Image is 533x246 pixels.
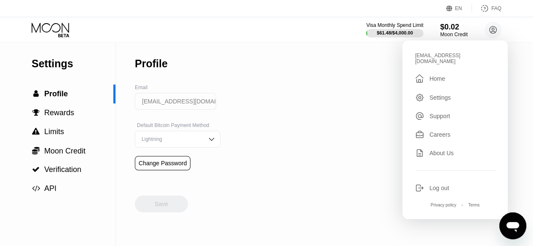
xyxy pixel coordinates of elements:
div: Lightning [139,136,203,142]
div: Settings [32,58,115,70]
div: Careers [429,131,450,138]
div: EN [446,4,472,13]
div: About Us [429,150,454,156]
div: Home [429,75,445,82]
span: Moon Credit [44,147,86,155]
div: Default Bitcoin Payment Method [135,122,220,128]
span:  [32,185,40,192]
div: FAQ [491,5,501,11]
div: Moon Credit [440,32,468,37]
div: Terms [468,203,479,207]
div: Visa Monthly Spend Limit$61.48/$4,000.00 [366,22,423,37]
span:  [32,146,40,155]
div: Support [429,113,450,119]
div: [EMAIL_ADDRESS][DOMAIN_NAME] [415,53,495,64]
span: Rewards [44,108,74,117]
div: Careers [415,130,495,139]
div:  [415,74,424,84]
span:  [32,128,40,135]
div: Change Password [135,156,190,170]
div: About Us [415,148,495,158]
div: Profile [135,58,168,70]
div: Support [415,111,495,121]
span:  [33,90,39,98]
div: $61.48 / $4,000.00 [377,30,413,35]
div: $0.02 [440,23,468,32]
span: Profile [44,90,68,98]
span: Verification [44,165,81,174]
div: $0.02Moon Credit [440,23,468,37]
span: API [44,184,56,193]
div: Privacy policy [431,203,456,207]
iframe: Button to launch messaging window [499,212,526,239]
span:  [32,166,40,173]
div: Log out [415,183,495,193]
span:  [32,109,40,116]
div: Settings [429,94,451,101]
div:  [32,90,40,98]
div: FAQ [472,4,501,13]
div: Settings [415,93,495,102]
span: Limits [44,127,64,136]
div: EN [455,5,462,11]
div: Home [415,74,495,84]
div: Email [135,85,220,90]
div: Log out [429,185,449,191]
div: Change Password [139,160,187,167]
div: Visa Monthly Spend Limit [366,22,423,28]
